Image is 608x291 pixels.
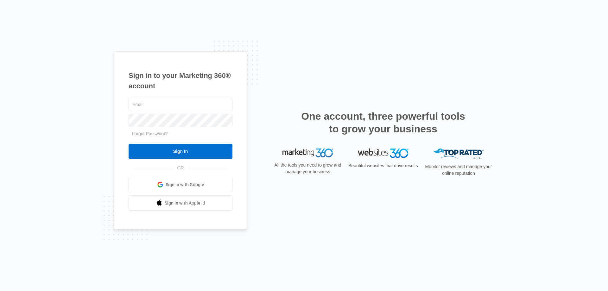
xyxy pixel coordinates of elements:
[358,149,408,158] img: Websites 360
[166,181,204,188] span: Sign in with Google
[129,195,232,211] a: Sign in with Apple Id
[272,162,343,175] p: All the tools you need to grow and manage your business
[299,110,467,135] h2: One account, three powerful tools to grow your business
[129,70,232,91] h1: Sign in to your Marketing 360® account
[132,131,168,136] a: Forgot Password?
[173,165,188,171] span: OR
[423,163,494,177] p: Monitor reviews and manage your online reputation
[129,177,232,192] a: Sign in with Google
[129,98,232,111] input: Email
[282,149,333,157] img: Marketing 360
[433,149,484,159] img: Top Rated Local
[129,144,232,159] input: Sign In
[165,200,205,206] span: Sign in with Apple Id
[348,162,419,169] p: Beautiful websites that drive results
